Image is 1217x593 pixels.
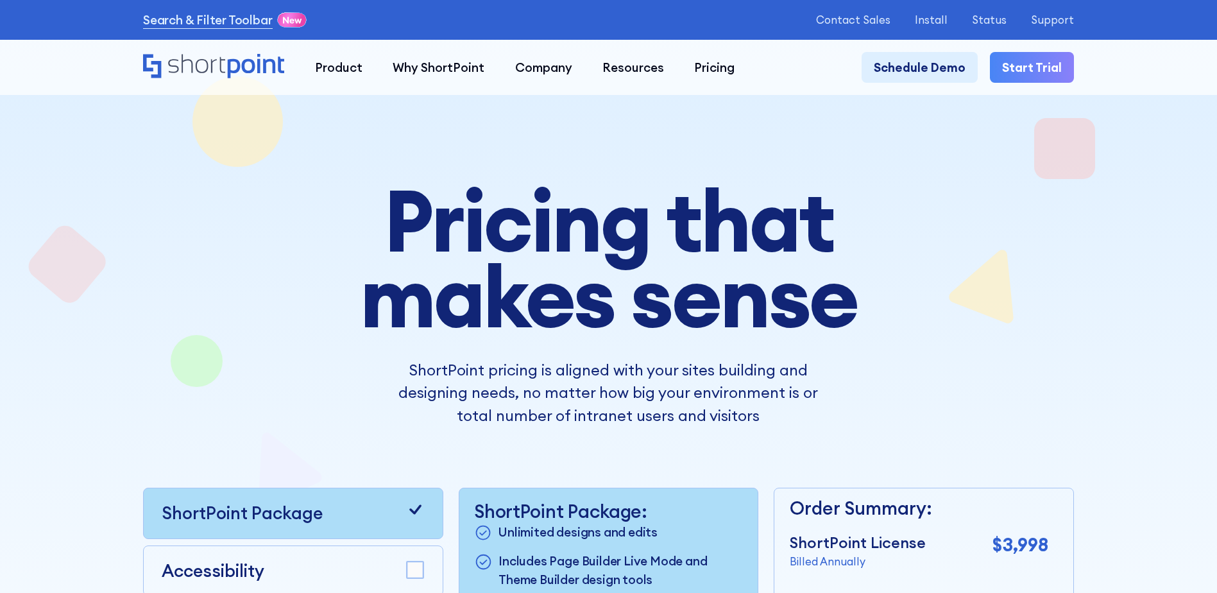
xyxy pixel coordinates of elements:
a: Contact Sales [816,13,890,26]
p: $3,998 [992,531,1048,559]
div: Product [315,58,362,76]
a: Schedule Demo [862,52,978,82]
p: Order Summary: [790,495,1048,522]
a: Company [500,52,587,82]
div: Resources [602,58,664,76]
p: ShortPoint Package: [474,501,743,522]
a: Support [1031,13,1074,26]
a: Start Trial [990,52,1074,82]
div: Company [515,58,572,76]
p: Includes Page Builder Live Mode and Theme Builder design tools [498,552,743,589]
p: ShortPoint License [790,531,926,554]
p: ShortPoint pricing is aligned with your sites building and designing needs, no matter how big you... [380,359,837,427]
div: Why ShortPoint [393,58,484,76]
p: Billed Annually [790,554,926,570]
div: Pricing [694,58,735,76]
a: Resources [587,52,679,82]
a: Pricing [679,52,750,82]
a: Search & Filter Toolbar [143,11,273,29]
a: Status [972,13,1007,26]
h1: Pricing that makes sense [266,183,951,334]
a: Why ShortPoint [378,52,500,82]
a: Install [915,13,948,26]
p: Unlimited designs and edits [498,523,658,543]
a: Home [143,54,285,80]
p: Accessibility [162,558,264,584]
a: Product [300,52,377,82]
p: ShortPoint Package [162,501,323,526]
